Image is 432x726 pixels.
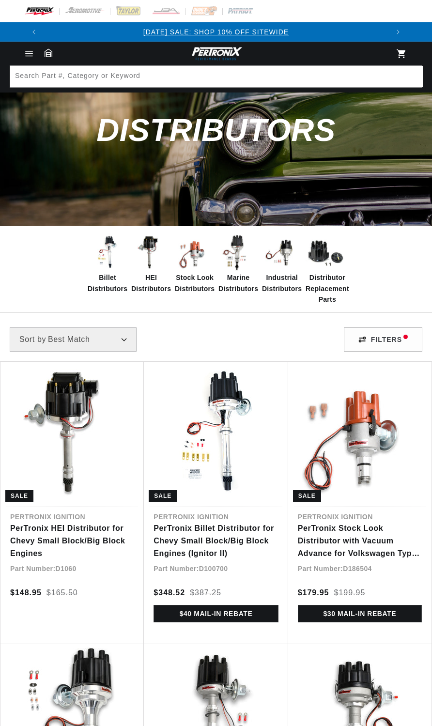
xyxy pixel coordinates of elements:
span: Distributors [96,112,336,148]
a: HEI Distributors HEI Distributors [131,233,170,294]
img: Pertronix [189,46,243,62]
img: Stock Look Distributors [175,233,214,272]
select: Sort by [10,327,137,352]
a: PerTronix HEI Distributor for Chevy Small Block/Big Block Engines [10,522,134,559]
button: Search Part #, Category or Keyword [401,66,422,87]
a: Distributor Replacement Parts Distributor Replacement Parts [306,233,344,305]
img: Distributor Replacement Parts [306,233,344,272]
span: Distributor Replacement Parts [306,272,349,305]
img: Industrial Distributors [262,233,301,272]
a: Industrial Distributors Industrial Distributors [262,233,301,294]
img: HEI Distributors [131,233,170,272]
div: Filters [344,327,422,352]
a: Garage: 0 item(s) [45,48,52,57]
a: Stock Look Distributors Stock Look Distributors [175,233,214,294]
input: Search Part #, Category or Keyword [10,66,423,87]
a: Marine Distributors Marine Distributors [218,233,257,294]
img: Marine Distributors [218,233,257,272]
span: Industrial Distributors [262,272,302,294]
span: Stock Look Distributors [175,272,215,294]
button: Translation missing: en.sections.announcements.next_announcement [388,22,408,42]
span: Billet Distributors [88,272,127,294]
span: HEI Distributors [131,272,171,294]
div: Announcement [44,27,388,37]
div: 1 of 3 [44,27,388,37]
a: PerTronix Billet Distributor for Chevy Small Block/Big Block Engines (Ignitor II) [154,522,278,559]
summary: Menu [18,48,40,59]
span: Sort by [19,336,46,343]
img: Billet Distributors [88,233,126,272]
a: Billet Distributors Billet Distributors [88,233,126,294]
span: Marine Distributors [218,272,258,294]
button: Translation missing: en.sections.announcements.previous_announcement [24,22,44,42]
a: [DATE] SALE: SHOP 10% OFF SITEWIDE [143,28,289,36]
a: PerTronix Stock Look Distributor with Vacuum Advance for Volkswagen Type 1 Engines [298,522,422,559]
